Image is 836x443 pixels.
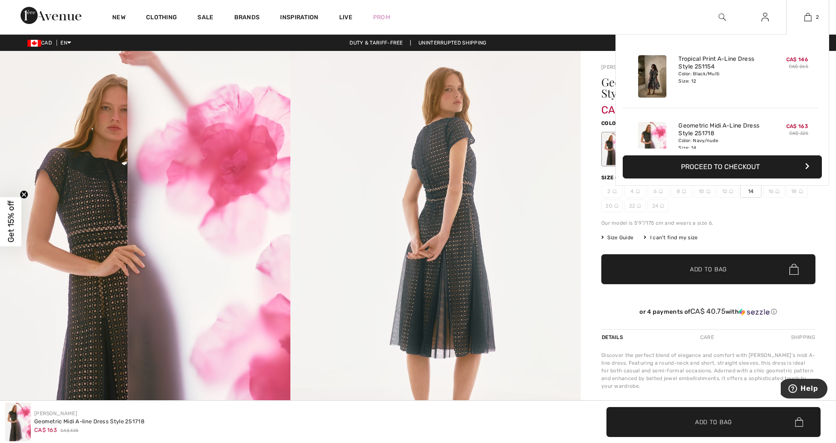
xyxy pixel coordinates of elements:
button: Proceed to Checkout [623,155,822,178]
span: 10 [694,185,715,198]
div: Navy/nude [603,133,625,165]
s: CA$ 265 [789,64,808,69]
h1: Geometric Midi A-line Dress Style 251718 [601,77,780,99]
span: CA$ 163 [786,123,808,129]
img: Bag.svg [795,417,803,427]
span: Get 15% off [6,201,16,243]
div: Shipping [789,330,815,345]
span: 22 [624,199,646,212]
div: or 4 payments ofCA$ 40.75withSezzle Click to learn more about Sezzle [601,307,815,319]
div: or 4 payments of with [601,307,815,316]
img: Bag.svg [789,264,799,275]
img: Sezzle [739,308,770,316]
span: Color: [601,120,621,126]
span: Inspiration [280,14,318,23]
div: Our model is 5'9"/175 cm and wears a size 6. [601,219,815,227]
img: ring-m.svg [612,189,617,193]
span: CA$ 325 [60,428,78,434]
a: Clothing [146,14,177,23]
span: Add to Bag [690,265,727,274]
div: Size ([GEOGRAPHIC_DATA]/[GEOGRAPHIC_DATA]): [601,174,744,181]
img: search the website [719,12,726,22]
span: CA$ 163 [34,427,57,433]
a: 2 [787,12,829,22]
img: ring-m.svg [706,189,711,193]
img: Geometric Midi A-Line Dress Style 251718 [5,403,31,441]
img: Geometric Midi A-Line Dress Style 251718 [638,122,666,164]
button: Add to Bag [601,254,815,284]
img: 1ère Avenue [21,7,81,24]
span: EN [60,40,71,46]
a: Live [339,13,352,22]
a: [PERSON_NAME] [601,64,644,70]
img: ring-m.svg [682,189,686,193]
span: 2 [816,13,819,21]
span: CA$ 146 [786,56,808,62]
div: Details [601,330,625,345]
img: ring-m.svg [659,189,663,193]
img: My Info [761,12,769,22]
img: My Bag [804,12,812,22]
span: 18 [786,185,808,198]
button: Add to Bag [606,407,821,437]
img: Tropical Print A-Line Dress Style 251154 [638,55,666,98]
span: 6 [648,185,669,198]
a: Brands [234,14,260,23]
span: 24 [648,199,669,212]
div: Discover the perfect blend of elegance and comfort with [PERSON_NAME]'s midi A-line dress. Featur... [601,351,815,390]
span: CAD [27,40,55,46]
span: CA$ 163 [601,95,641,116]
a: Geometric Midi A-Line Dress Style 251718 [678,122,763,137]
button: Close teaser [20,190,28,199]
img: ring-m.svg [660,204,664,208]
img: Canadian Dollar [27,40,41,47]
span: CA$ 40.75 [690,307,726,315]
img: ring-m.svg [729,189,733,193]
span: Size Guide [601,234,633,241]
div: Care [693,330,721,345]
img: ring-m.svg [614,204,618,208]
span: 16 [763,185,785,198]
a: Tropical Print A-Line Dress Style 251154 [678,55,763,71]
span: 14 [740,185,761,198]
s: CA$ 325 [789,131,808,136]
img: ring-m.svg [636,189,640,193]
img: ring-m.svg [637,204,641,208]
span: 2 [601,185,623,198]
a: [PERSON_NAME] [34,410,77,416]
span: 4 [624,185,646,198]
a: Sign In [755,12,776,23]
img: ring-m.svg [799,189,803,193]
iframe: Opens a widget where you can find more information [781,379,827,400]
div: Geometric Midi A-line Dress Style 251718 [34,417,144,426]
div: Color: Navy/nude Size: 14 [678,137,763,151]
span: 12 [717,185,738,198]
div: I can't find my size [644,234,698,241]
span: 20 [601,199,623,212]
a: Prom [373,13,390,22]
span: Add to Bag [695,417,732,426]
div: Color: Black/Multi Size: 12 [678,71,763,84]
a: Sale [197,14,213,23]
a: New [112,14,125,23]
img: ring-m.svg [775,189,779,193]
span: 8 [671,185,692,198]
